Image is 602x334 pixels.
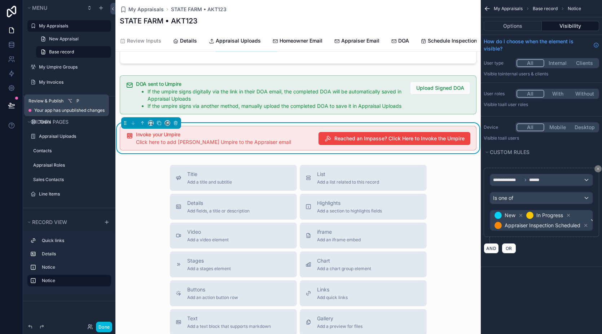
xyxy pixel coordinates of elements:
[300,280,427,306] button: LinksAdd quick links
[49,36,79,42] span: New Appraisal
[317,228,361,236] span: iframe
[317,208,382,214] span: Add a section to highlights fields
[170,251,297,277] button: StagesAdd a stages element
[36,33,111,45] a: New Appraisal
[317,171,379,178] span: List
[120,6,164,13] a: My Appraisals
[484,102,599,107] p: Visible to
[39,79,107,85] label: My Invoices
[490,192,593,204] button: Is one of
[517,59,544,67] button: All
[42,264,105,270] label: Notice
[484,124,513,130] label: Device
[484,60,513,66] label: User type
[533,6,558,12] span: Base record
[187,257,231,264] span: Stages
[187,237,229,243] span: Add a video element
[544,90,571,98] button: With
[216,37,261,44] span: Appraisal Uploads
[187,315,271,322] span: Text
[120,16,198,26] h1: STATE FARM • AKT123
[67,98,73,104] span: ⌥
[39,64,107,70] label: My Umpire Groups
[187,179,232,185] span: Add a title and subtitle
[272,34,322,49] a: Homeowner Email
[494,6,523,12] span: My Appraisals
[26,3,82,13] button: Menu
[33,177,107,183] a: Sales Contacts
[187,286,238,293] span: Buttons
[136,132,313,137] h5: Invoke your Umpire
[493,194,513,202] span: Is one of
[502,135,519,141] span: all users
[502,71,548,76] span: Internal users & clients
[484,38,590,52] span: How do I choose when the element is visible?
[502,243,516,254] button: OR
[187,228,229,236] span: Video
[42,251,105,257] label: Details
[170,280,297,306] button: ButtonsAdd an action button row
[542,21,599,31] button: Visibility
[398,37,409,44] span: DOA
[568,6,581,12] span: Notice
[28,98,63,104] span: Review & Publish
[187,171,232,178] span: Title
[33,148,107,154] label: Contacts
[484,135,599,141] p: Visible to
[208,34,261,49] a: Appraisal Uploads
[490,149,530,155] span: Custom rules
[280,37,322,44] span: Homeowner Email
[517,123,544,131] button: All
[171,6,227,13] a: STATE FARM • AKT123
[170,223,297,249] button: VideoAdd a video element
[341,37,379,44] span: Appraiser Email
[317,324,362,329] span: Add a preview for files
[187,208,250,214] span: Add fields, a title or description
[96,322,112,332] button: Done
[26,117,108,127] button: Hidden pages
[128,6,164,13] span: My Appraisals
[505,212,515,219] span: New
[49,49,74,55] span: Base record
[34,107,105,113] span: Your app has unpublished changes
[300,223,427,249] button: iframeAdd an iframe embed
[187,295,238,300] span: Add an action button row
[536,212,563,219] span: In Progress
[428,37,477,44] span: Schedule Inspection
[317,295,348,300] span: Add quick links
[571,123,598,131] button: Desktop
[517,90,544,98] button: All
[484,71,599,77] p: Visible to
[136,139,313,146] div: Click here to add Alex Umpire to the Appraiser email
[187,266,231,272] span: Add a stages element
[170,165,297,191] button: TitleAdd a title and subtitle
[484,38,599,52] a: How do I choose when the element is visible?
[39,119,107,125] label: Tasks
[300,165,427,191] button: ListAdd a list related to this record
[505,222,580,229] span: Appraiser Inspection Scheduled
[187,199,250,207] span: Details
[544,123,571,131] button: Mobile
[39,191,107,197] a: Line Items
[170,194,297,220] button: DetailsAdd fields, a title or description
[173,34,197,49] a: Details
[33,162,107,168] label: Appraisal Roles
[544,59,571,67] button: Internal
[334,135,465,142] span: Reached an Impasse? Click Here to Invoke the Umpire
[391,34,409,49] a: DOA
[42,278,105,284] label: Notice
[187,324,271,329] span: Add a text block that supports markdown
[42,238,105,243] label: Quick links
[317,266,371,272] span: Add a chart group element
[23,232,115,294] div: scrollable content
[317,286,348,293] span: Links
[120,34,161,49] a: Review Inputs
[502,102,528,107] span: All user roles
[39,23,107,29] label: My Appraisals
[318,132,470,145] button: Reached an Impasse? Click Here to Invoke the Umpire
[26,217,100,227] button: Record view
